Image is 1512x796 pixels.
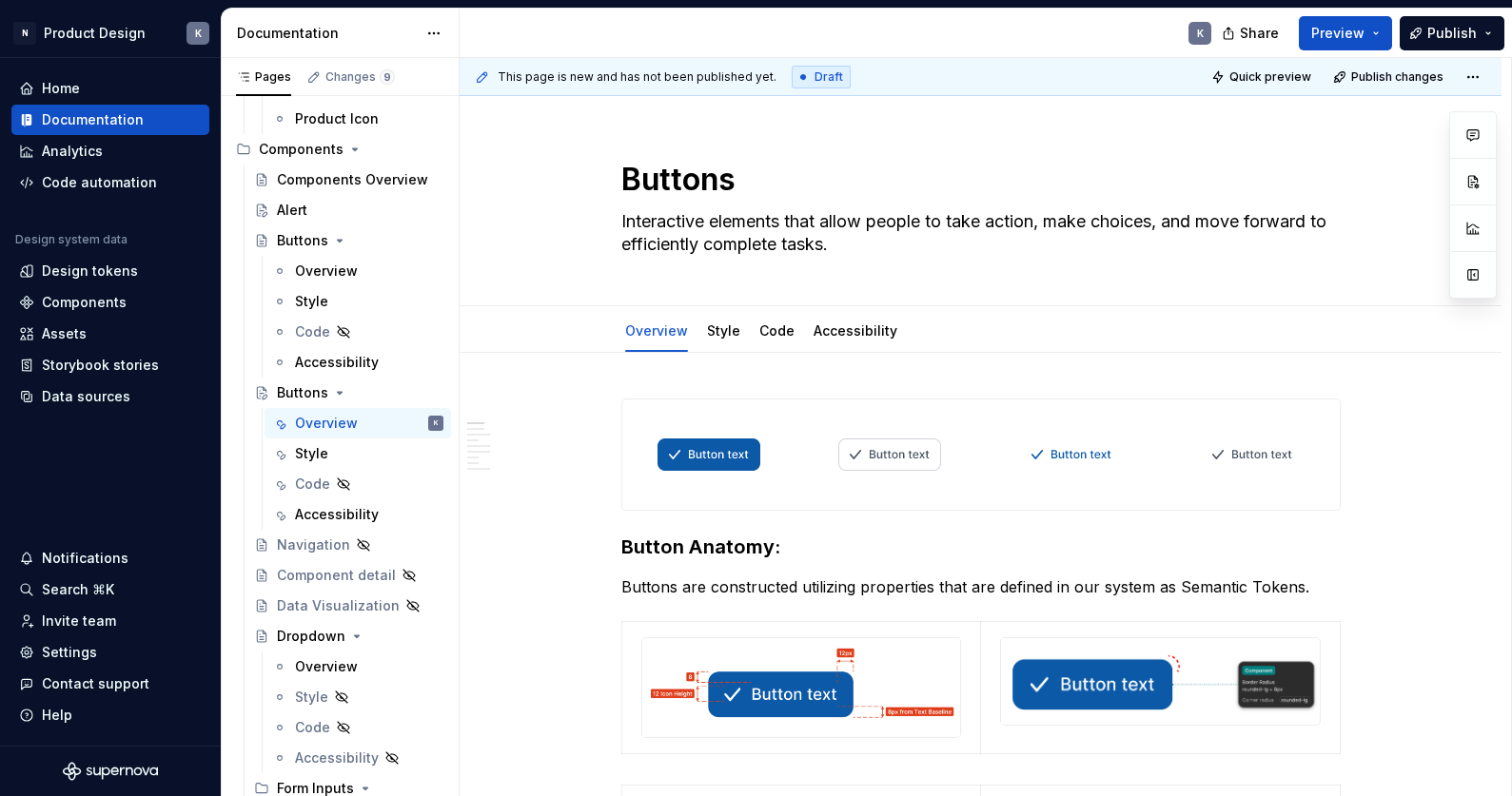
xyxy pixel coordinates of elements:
a: Data Visualization [246,591,451,621]
div: Settings [42,643,97,662]
div: K [434,414,439,433]
div: Product Design [44,24,146,43]
div: Documentation [42,110,144,129]
span: Draft [815,69,843,85]
a: Code automation [11,167,209,198]
div: Components Overview [277,170,428,189]
a: Style [707,322,740,339]
span: Quick preview [1229,69,1311,85]
a: Buttons [246,225,451,256]
div: Navigation [277,535,350,554]
a: Overview [265,651,451,682]
button: Notifications [11,543,209,573]
div: Home [42,79,80,98]
a: Storybook stories [11,350,209,380]
div: Contact support [42,674,149,693]
a: OverviewK [265,408,451,438]
a: Code [265,317,451,347]
div: Storybook stories [42,356,159,375]
div: Alert [277,201,307,220]
div: Documentation [237,24,417,43]
div: Components [228,134,451,165]
div: Accessibility [295,505,379,524]
a: Accessibility [814,322,897,339]
div: Design tokens [42,262,138,281]
div: Overview [618,310,696,350]
p: Buttons are constructed utilizing properties that are defined in our system as Semantic Tokens. [621,575,1341,598]
div: Search ⌘K [42,580,114,599]
a: Design tokens [11,256,209,286]
a: Dropdown [246,621,451,651]
div: Component detail [277,566,396,585]
div: Overview [295,262,358,281]
span: This page is new and has not been published yet. [498,69,776,85]
a: Analytics [11,136,209,166]
button: Help [11,700,209,730]
button: Publish changes [1327,64,1452,90]
div: Style [699,310,748,350]
textarea: Buttons [618,157,1337,203]
div: Dropdown [277,627,345,646]
div: Data sources [42,387,130,406]
span: Publish [1427,24,1477,43]
div: Overview [295,657,358,676]
div: Buttons [277,231,328,250]
div: Accessibility [295,748,379,767]
button: Contact support [11,669,209,699]
a: Assets [11,319,209,349]
span: Preview [1311,24,1365,43]
textarea: Interactive elements that allow people to take action, make choices, and move forward to efficien... [618,206,1337,260]
div: Code automation [42,173,157,192]
button: Share [1212,16,1291,50]
a: Code [265,712,451,743]
img: 708821ab-6fac-4180-b013-fbc809927cd4.png [642,638,960,737]
div: Invite team [42,612,116,631]
div: N [13,22,36,45]
div: Code [752,310,802,350]
button: Preview [1299,16,1392,50]
div: Data Visualization [277,596,400,615]
div: Accessibility [295,353,379,372]
a: Home [11,73,209,104]
img: 4e780108-391a-4ea1-807d-575068933fe9.png [1001,638,1319,725]
div: Notifications [42,549,128,568]
span: 9 [380,69,395,85]
div: Product Icon [295,109,379,128]
a: Code [759,322,795,339]
div: K [1197,26,1204,41]
div: Pages [236,69,291,85]
button: Publish [1400,16,1504,50]
a: Product Icon [265,104,451,134]
a: Settings [11,637,209,668]
div: Style [295,688,328,707]
a: Component detail [246,560,451,591]
a: Style [265,682,451,712]
div: Code [295,718,330,737]
div: Design system data [15,232,128,247]
a: Accessibility [265,347,451,378]
a: Style [265,438,451,469]
div: Style [295,444,328,463]
div: Components [42,293,127,312]
div: K [195,26,202,41]
a: Overview [265,256,451,286]
a: Style [265,286,451,317]
svg: Supernova Logo [63,762,158,781]
button: NProduct DesignK [4,12,217,53]
a: Components Overview [246,165,451,195]
a: Alert [246,195,451,225]
div: Code [295,322,330,341]
a: Invite team [11,606,209,636]
span: Share [1240,24,1279,43]
div: Code [295,475,330,494]
div: Accessibility [806,310,905,350]
a: Accessibility [265,499,451,530]
div: Overview [295,414,358,433]
div: Changes [325,69,395,85]
a: Components [11,287,209,318]
h3: Button Anatomy: [621,534,1341,560]
button: Search ⌘K [11,574,209,605]
span: Publish changes [1351,69,1443,85]
a: Code [265,469,451,499]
